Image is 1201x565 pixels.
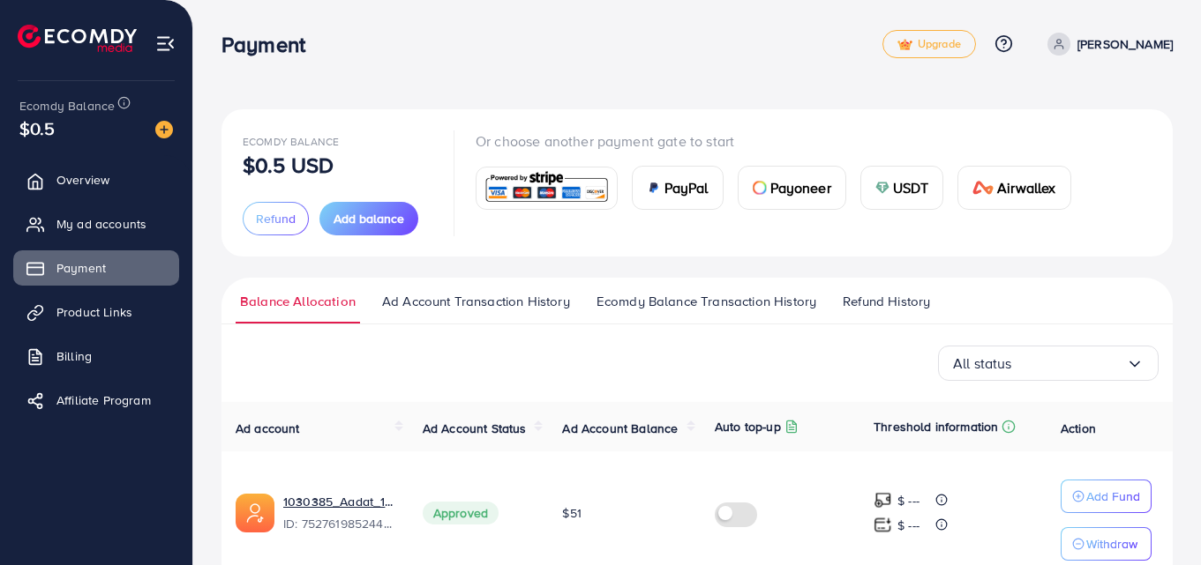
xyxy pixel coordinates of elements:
img: image [155,121,173,138]
p: $0.5 USD [243,154,334,175]
img: card [482,169,612,207]
button: Refund [243,202,309,235]
span: Balance Allocation [240,292,356,311]
span: Overview [56,171,109,189]
img: logo [18,25,137,52]
span: Ad account [236,420,300,437]
img: card [647,181,661,195]
a: Affiliate Program [13,383,179,418]
iframe: Chat [1126,486,1188,552]
img: card [753,181,767,195]
p: $ --- [897,515,920,536]
img: card [875,181,889,195]
span: Approved [423,502,499,524]
span: Billing [56,347,92,365]
img: top-up amount [874,491,892,509]
p: Add Fund [1086,486,1140,507]
input: Search for option [1012,350,1126,377]
span: Refund History [843,292,930,311]
a: Payment [13,250,179,286]
a: 1030385_Aadat_1752660580090 [283,493,394,510]
a: Billing [13,338,179,374]
span: Ecomdy Balance [19,97,115,115]
span: Action [1061,420,1096,437]
a: tickUpgrade [882,30,976,58]
span: All status [953,350,1012,377]
img: card [972,181,994,195]
a: My ad accounts [13,206,179,242]
span: Product Links [56,303,132,321]
span: $0.5 [19,115,56,141]
span: Ecomdy Balance Transaction History [597,292,816,311]
span: Ad Account Status [423,420,527,437]
img: menu [155,33,176,54]
a: Product Links [13,294,179,330]
span: My ad accounts [56,215,146,233]
p: Auto top-up [715,416,781,437]
p: $ --- [897,490,920,511]
span: Ad Account Transaction History [382,292,570,311]
a: cardPayoneer [738,166,846,210]
p: Or choose another payment gate to start [476,130,1085,152]
span: USDT [893,177,929,198]
div: Search for option [938,346,1159,381]
div: <span class='underline'>1030385_Aadat_1752660580090</span></br>7527619852446531601 [283,493,394,533]
span: PayPal [664,177,709,198]
a: Overview [13,162,179,197]
span: Refund [256,210,296,227]
button: Add balance [319,202,418,235]
p: Threshold information [874,416,998,437]
span: Add balance [334,210,404,227]
button: Add Fund [1061,480,1152,513]
span: ID: 7527619852446531601 [283,515,394,532]
button: Withdraw [1061,527,1152,561]
h3: Payment [221,32,319,57]
img: ic-ads-acc.e4c84228.svg [236,494,274,532]
a: cardAirwallex [957,166,1070,210]
img: tick [897,39,912,51]
span: Upgrade [897,38,961,51]
a: cardPayPal [632,166,724,210]
span: $51 [562,504,581,522]
img: top-up amount [874,516,892,534]
a: card [476,167,618,210]
p: Withdraw [1086,533,1137,554]
span: Airwallex [997,177,1055,198]
a: cardUSDT [860,166,944,210]
a: [PERSON_NAME] [1040,33,1173,56]
p: [PERSON_NAME] [1077,33,1173,55]
span: Payment [56,259,106,277]
span: Payoneer [770,177,831,198]
span: Ad Account Balance [562,420,678,437]
span: Ecomdy Balance [243,134,339,149]
span: Affiliate Program [56,391,151,409]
